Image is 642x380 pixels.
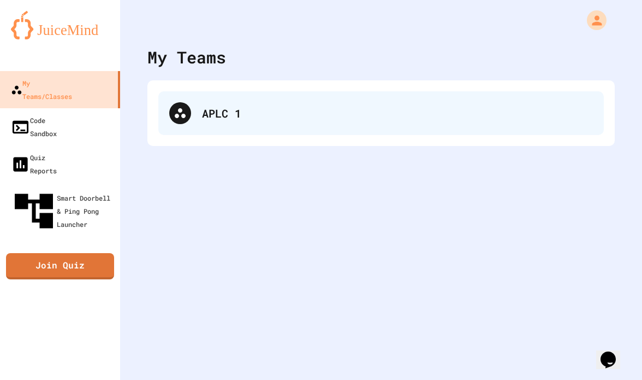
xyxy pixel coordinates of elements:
div: My Teams/Classes [11,77,72,103]
a: Join Quiz [6,253,114,279]
div: My Account [575,8,609,33]
div: Smart Doorbell & Ping Pong Launcher [11,188,116,234]
iframe: chat widget [596,336,631,369]
div: APLC 1 [202,105,593,121]
div: APLC 1 [158,91,604,135]
div: Code Sandbox [11,114,57,140]
img: logo-orange.svg [11,11,109,39]
div: My Teams [147,45,226,69]
div: Quiz Reports [11,151,57,177]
